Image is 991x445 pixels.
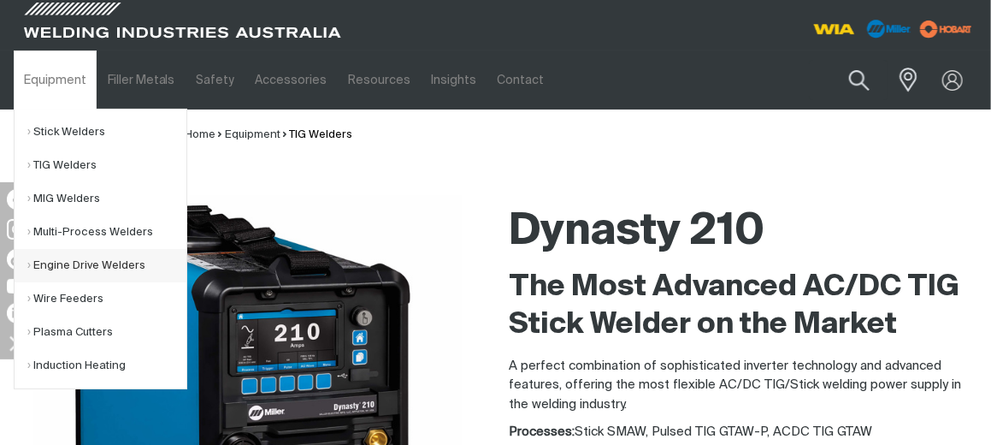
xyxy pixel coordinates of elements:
a: Contact [487,50,554,110]
p: A perfect combination of sophisticated inverter technology and advanced features, offering the mo... [510,357,978,415]
a: Home [185,129,215,140]
a: Multi-Process Welders [27,216,186,249]
a: TIG Welders [27,149,186,182]
a: Equipment [14,50,97,110]
a: MIG Welders [27,182,186,216]
h1: Dynasty 210 [510,205,978,260]
img: Facebook [7,189,27,210]
img: hide socials [3,329,32,358]
h2: The Most Advanced AC/DC TIG Stick Welder on the Market [510,269,978,344]
img: LinkedIn [7,303,27,323]
img: TikTok [7,249,27,270]
nav: Breadcrumb [185,127,352,144]
a: Accessories [245,50,337,110]
a: Induction Heating [27,349,186,383]
input: Product name or item number... [809,60,888,100]
a: Plasma Cutters [27,316,186,349]
a: Wire Feeders [27,282,186,316]
a: Insights [421,50,487,110]
a: Equipment [225,129,280,140]
a: Stick Welders [27,116,186,149]
a: Engine Drive Welders [27,249,186,282]
div: Stick SMAW, Pulsed TIG GTAW-P, ACDC TIG GTAW [510,423,978,442]
a: Safety [186,50,245,110]
ul: Equipment Submenu [14,109,187,389]
a: TIG Welders [289,129,352,140]
img: Instagram [7,219,27,240]
a: Resources [338,50,421,110]
strong: Processes: [510,425,575,438]
img: YouTube [7,279,27,294]
a: Filler Metals [97,50,185,110]
img: miller [915,16,977,42]
button: Search products [830,60,888,100]
nav: Main [14,50,736,110]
